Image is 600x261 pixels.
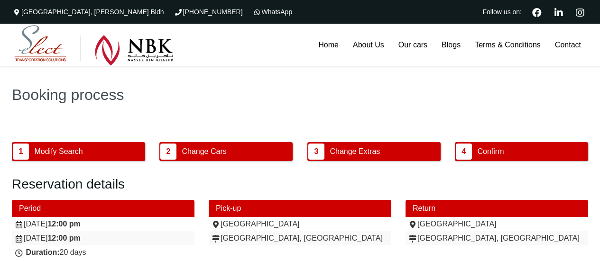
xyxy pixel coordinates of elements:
strong: 12:00 pm [47,220,80,228]
a: Instagram [572,7,588,17]
a: Terms & Conditions [468,24,548,66]
span: Change Extras [326,143,383,161]
a: Facebook [528,7,545,17]
div: [DATE] [14,219,192,229]
button: 3 Change Extras [307,142,441,161]
span: 1 [13,144,29,160]
strong: Duration: [26,248,59,256]
h2: Reservation details [12,176,588,192]
a: Home [311,24,346,66]
span: Change Cars [179,143,230,161]
div: [GEOGRAPHIC_DATA], [GEOGRAPHIC_DATA] [211,234,389,243]
button: 4 Confirm [455,142,588,161]
a: Linkedin [550,7,567,17]
div: [DATE] [14,234,192,243]
span: Confirm [474,143,507,161]
div: 20 days [14,248,192,257]
a: Blogs [434,24,468,66]
button: 2 Change Cars [159,142,293,161]
span: 4 [456,144,472,160]
div: [GEOGRAPHIC_DATA] [211,219,389,229]
button: 1 Modify Search [12,142,145,161]
div: [GEOGRAPHIC_DATA], [GEOGRAPHIC_DATA] [408,234,586,243]
span: 2 [160,144,176,160]
a: [PHONE_NUMBER] [174,8,243,16]
a: Contact [548,24,588,66]
strong: 12:00 pm [47,234,80,242]
div: Pick-up [209,200,391,217]
div: Period [12,200,194,217]
a: Our cars [391,24,434,66]
a: About Us [346,24,391,66]
a: WhatsApp [252,8,293,16]
div: [GEOGRAPHIC_DATA] [408,219,586,229]
span: 3 [308,144,324,160]
img: Select Rent a Car [14,25,174,66]
h1: Booking process [12,87,588,102]
div: Return [406,200,588,217]
span: Modify Search [31,143,86,161]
